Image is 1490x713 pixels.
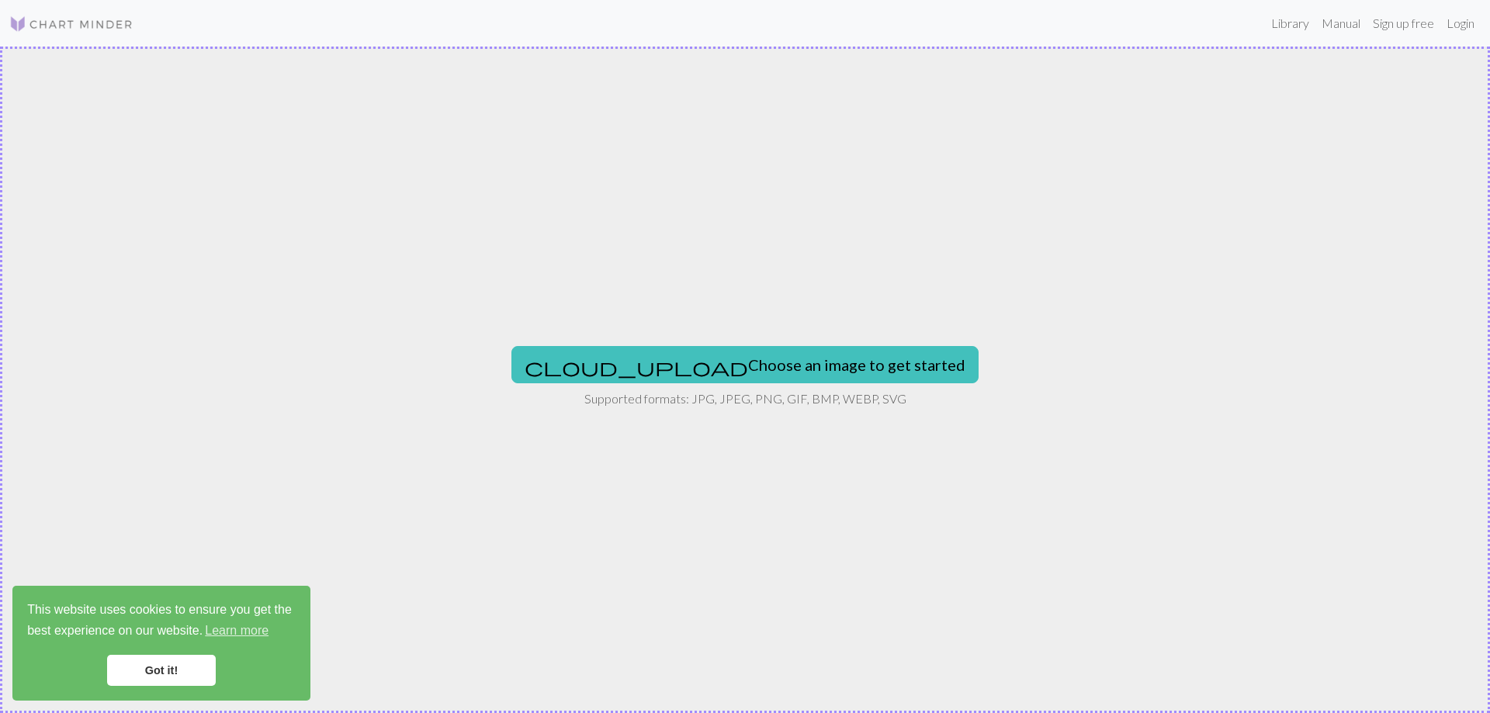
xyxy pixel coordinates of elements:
a: Login [1440,8,1481,39]
img: Logo [9,15,133,33]
div: cookieconsent [12,586,310,701]
span: cloud_upload [525,356,748,378]
button: Choose an image to get started [511,346,979,383]
a: Manual [1315,8,1367,39]
a: learn more about cookies [203,619,271,642]
a: dismiss cookie message [107,655,216,686]
a: Sign up free [1367,8,1440,39]
span: This website uses cookies to ensure you get the best experience on our website. [27,601,296,642]
a: Library [1265,8,1315,39]
p: Supported formats: JPG, JPEG, PNG, GIF, BMP, WEBP, SVG [584,389,906,408]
